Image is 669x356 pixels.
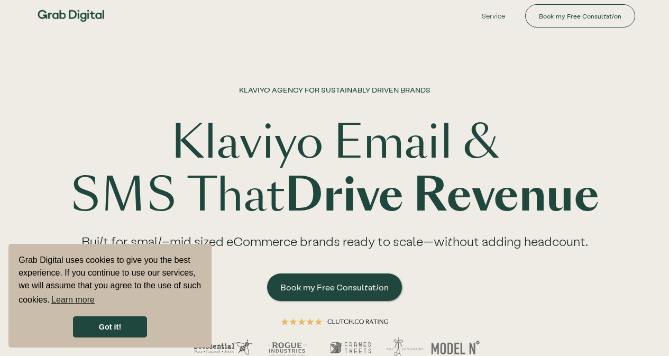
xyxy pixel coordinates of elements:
[11,116,658,222] h1: Klaviyo Email & SMS That
[19,254,201,308] span: Grab Digital uses cookies to give you the best experience. If you continue to use our services, w...
[285,165,599,226] strong: Drive Revenue
[60,222,609,268] div: Built for small–mid sized eCommerce brands ready to scale—without adding headcount.
[267,273,402,301] a: Book my Free Consultation
[73,316,147,337] a: dismiss cookie message
[34,1,108,31] img: Grab Digital Logo
[239,85,430,116] h1: KLAVIYO AGENCY FOR SUSTAINABLY DRIVEN BRANDS
[8,244,212,348] div: cookieconsent
[50,292,96,308] a: learn more about cookies
[525,4,635,28] a: Book my Free Consultation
